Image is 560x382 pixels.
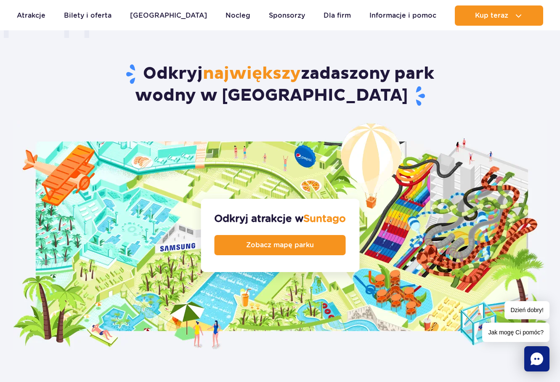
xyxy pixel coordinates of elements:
span: Suntago [303,212,346,224]
a: Dla firm [324,5,351,26]
strong: Odkryj atrakcje w [214,212,346,225]
span: Kup teraz [475,12,508,19]
h2: Odkryj zadaszony park wodny w [GEOGRAPHIC_DATA] [12,63,549,107]
div: Chat [524,346,549,371]
a: Atrakcje [17,5,45,26]
a: [GEOGRAPHIC_DATA] [130,5,207,26]
span: Zobacz mapę parku [246,242,314,248]
a: Zobacz mapę parku [215,235,346,255]
button: Kup teraz [455,5,543,26]
a: Nocleg [226,5,250,26]
a: Sponsorzy [269,5,305,26]
span: Dzień dobry! [504,301,549,319]
span: największy [203,63,301,84]
a: Bilety i oferta [64,5,111,26]
a: Informacje i pomoc [369,5,436,26]
span: Jak mogę Ci pomóc? [482,323,549,342]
